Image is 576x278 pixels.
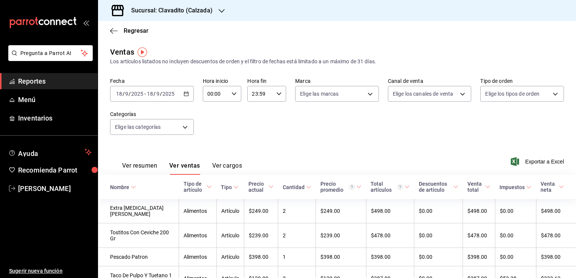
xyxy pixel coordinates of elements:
[110,58,564,66] div: Los artículos listados no incluyen descuentos de orden y el filtro de fechas está limitado a un m...
[110,184,129,190] div: Nombre
[536,223,576,248] td: $478.00
[18,183,92,194] span: [PERSON_NAME]
[5,55,93,63] a: Pregunta a Parrot AI
[162,91,175,97] input: ----
[179,248,217,266] td: Alimentos
[467,181,491,193] span: Venta total
[122,162,157,175] button: Ver resumen
[512,157,564,166] button: Exportar a Excel
[541,181,564,193] span: Venta neta
[122,162,242,175] div: navigation tabs
[179,223,217,248] td: Alimentos
[184,181,212,193] span: Tipo de artículo
[110,78,194,84] label: Fecha
[419,181,458,193] span: Descuentos de artículo
[316,199,366,223] td: $249.00
[216,248,244,266] td: Artículo
[156,91,160,97] input: --
[244,199,278,223] td: $249.00
[366,199,414,223] td: $498.00
[278,199,316,223] td: 2
[244,248,278,266] td: $398.00
[300,90,339,98] span: Elige las marcas
[110,184,136,190] span: Nombre
[147,91,153,97] input: --
[278,223,316,248] td: 2
[397,184,403,190] svg: El total artículos considera cambios de precios en los artículos así como costos adicionales por ...
[116,91,123,97] input: --
[393,90,453,98] span: Elige los canales de venta
[169,162,200,175] button: Ver ventas
[485,90,539,98] span: Elige los tipos de orden
[221,184,239,190] span: Tipo
[212,162,242,175] button: Ver cargos
[247,78,286,84] label: Hora fin
[18,165,92,175] span: Recomienda Parrot
[20,49,81,57] span: Pregunta a Parrot AI
[536,248,576,266] td: $398.00
[125,91,129,97] input: --
[125,6,213,15] h3: Sucursal: Clavadito (Calzada)
[124,27,149,34] span: Regresar
[295,78,379,84] label: Marca
[8,45,93,61] button: Pregunta a Parrot AI
[495,199,536,223] td: $0.00
[179,199,217,223] td: Alimentos
[18,113,92,123] span: Inventarios
[467,181,484,193] div: Venta total
[495,223,536,248] td: $0.00
[495,248,536,266] td: $0.00
[98,248,179,266] td: Pescado Patron
[463,248,495,266] td: $398.00
[283,184,305,190] div: Cantidad
[419,181,452,193] div: Descuentos de artículo
[98,199,179,223] td: Extra [MEDICAL_DATA] [PERSON_NAME]
[216,223,244,248] td: Artículo
[138,47,147,57] img: Tooltip marker
[541,181,557,193] div: Venta neta
[216,199,244,223] td: Artículo
[536,199,576,223] td: $498.00
[221,184,232,190] div: Tipo
[480,78,564,84] label: Tipo de orden
[349,184,355,190] svg: Precio promedio = Total artículos / cantidad
[248,181,273,193] span: Precio actual
[184,181,205,193] div: Tipo de artículo
[414,199,463,223] td: $0.00
[320,181,362,193] span: Precio promedio
[115,123,161,131] span: Elige las categorías
[131,91,144,97] input: ----
[499,184,525,190] div: Impuestos
[366,223,414,248] td: $478.00
[110,112,194,117] label: Categorías
[244,223,278,248] td: $239.00
[98,223,179,248] td: Tostitos Con Ceviche 200 Gr
[371,181,403,193] div: Total artículos
[248,181,267,193] div: Precio actual
[18,76,92,86] span: Reportes
[316,223,366,248] td: $239.00
[414,223,463,248] td: $0.00
[414,248,463,266] td: $0.00
[278,248,316,266] td: 1
[283,184,311,190] span: Cantidad
[366,248,414,266] td: $398.00
[144,91,146,97] span: -
[153,91,156,97] span: /
[316,248,366,266] td: $398.00
[463,199,495,223] td: $498.00
[9,267,92,275] span: Sugerir nueva función
[463,223,495,248] td: $478.00
[110,46,134,58] div: Ventas
[18,148,82,157] span: Ayuda
[110,27,149,34] button: Regresar
[18,95,92,105] span: Menú
[160,91,162,97] span: /
[388,78,472,84] label: Canal de venta
[123,91,125,97] span: /
[320,181,355,193] div: Precio promedio
[371,181,409,193] span: Total artículos
[129,91,131,97] span: /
